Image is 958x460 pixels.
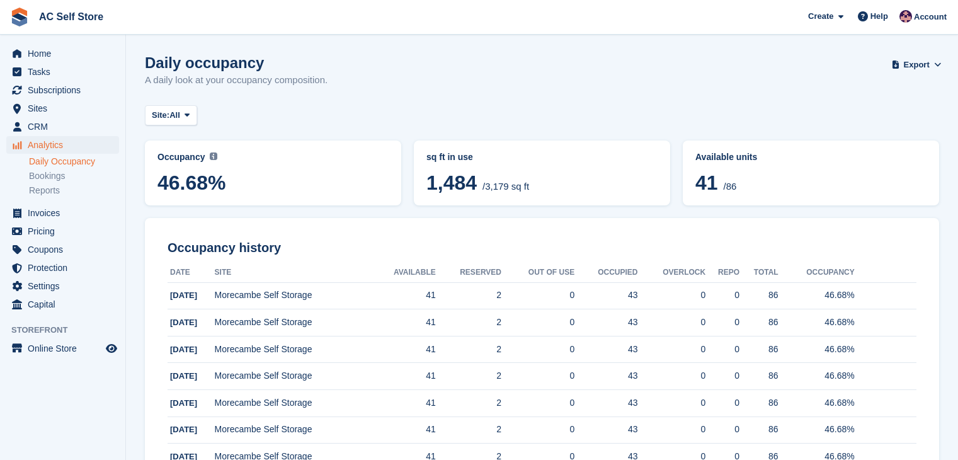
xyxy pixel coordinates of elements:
div: 0 [637,423,705,436]
td: Morecambe Self Storage [215,336,369,363]
div: 43 [574,289,637,302]
span: Account [914,11,947,23]
a: menu [6,241,119,258]
td: 2 [436,390,501,417]
button: Site: All [145,105,197,126]
div: 0 [637,369,705,382]
abbr: Current percentage of units occupied or overlocked [695,151,927,164]
td: 2 [436,336,501,363]
td: 46.68% [778,336,855,363]
span: Create [808,10,833,23]
abbr: Current breakdown of %{unit} occupied [426,151,658,164]
h2: Occupancy history [168,241,916,255]
th: Total [739,263,778,283]
th: Reserved [436,263,501,283]
div: 0 [705,289,739,302]
span: Storefront [11,324,125,336]
div: 0 [637,343,705,356]
span: Tasks [28,63,103,81]
td: 2 [436,417,501,444]
td: 86 [739,363,778,390]
td: 41 [369,309,436,336]
a: menu [6,100,119,117]
div: 43 [574,396,637,410]
a: Daily Occupancy [29,156,119,168]
a: menu [6,340,119,357]
a: menu [6,63,119,81]
th: Overlock [637,263,705,283]
span: [DATE] [170,398,197,408]
span: Invoices [28,204,103,222]
td: 46.68% [778,282,855,309]
div: 0 [705,369,739,382]
div: 0 [705,316,739,329]
td: 41 [369,417,436,444]
td: 46.68% [778,417,855,444]
td: Morecambe Self Storage [215,282,369,309]
span: [DATE] [170,345,197,354]
td: 0 [501,309,574,336]
td: 0 [501,390,574,417]
th: Out of Use [501,263,574,283]
a: Bookings [29,170,119,182]
td: Morecambe Self Storage [215,309,369,336]
span: Protection [28,259,103,277]
th: Available [369,263,436,283]
a: menu [6,222,119,240]
span: 1,484 [426,171,477,194]
img: icon-info-grey-7440780725fd019a000dd9b08b2336e03edf1995a4989e88bcd33f0948082b44.svg [210,152,217,160]
td: 86 [739,309,778,336]
td: 41 [369,336,436,363]
td: 86 [739,417,778,444]
th: Repo [705,263,739,283]
span: 46.68% [157,171,389,194]
th: Site [215,263,369,283]
div: 0 [637,289,705,302]
td: 46.68% [778,309,855,336]
td: 2 [436,363,501,390]
td: 41 [369,390,436,417]
span: Help [870,10,888,23]
div: 43 [574,343,637,356]
span: Occupancy [157,152,205,162]
span: Sites [28,100,103,117]
span: 41 [695,171,718,194]
a: menu [6,259,119,277]
span: [DATE] [170,425,197,434]
span: Site: [152,109,169,122]
div: 0 [705,343,739,356]
td: 0 [501,282,574,309]
td: 46.68% [778,390,855,417]
td: 86 [739,282,778,309]
div: 43 [574,369,637,382]
span: Available units [695,152,757,162]
a: Preview store [104,341,119,356]
td: 0 [501,336,574,363]
span: Pricing [28,222,103,240]
td: 2 [436,282,501,309]
a: menu [6,296,119,313]
span: Analytics [28,136,103,154]
p: A daily look at your occupancy composition. [145,73,328,88]
div: 0 [637,316,705,329]
div: 43 [574,423,637,436]
span: sq ft in use [426,152,473,162]
div: 43 [574,316,637,329]
span: [DATE] [170,290,197,300]
a: menu [6,136,119,154]
div: 0 [705,396,739,410]
td: Morecambe Self Storage [215,390,369,417]
td: 46.68% [778,363,855,390]
span: CRM [28,118,103,135]
a: menu [6,118,119,135]
span: All [169,109,180,122]
td: 86 [739,390,778,417]
a: menu [6,277,119,295]
h1: Daily occupancy [145,54,328,71]
td: Morecambe Self Storage [215,417,369,444]
img: stora-icon-8386f47178a22dfd0bd8f6a31ec36ba5ce8667c1dd55bd0f319d3a0aa187defe.svg [10,8,29,26]
span: Export [904,59,930,71]
a: menu [6,204,119,222]
span: /86 [723,181,736,192]
span: Online Store [28,340,103,357]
